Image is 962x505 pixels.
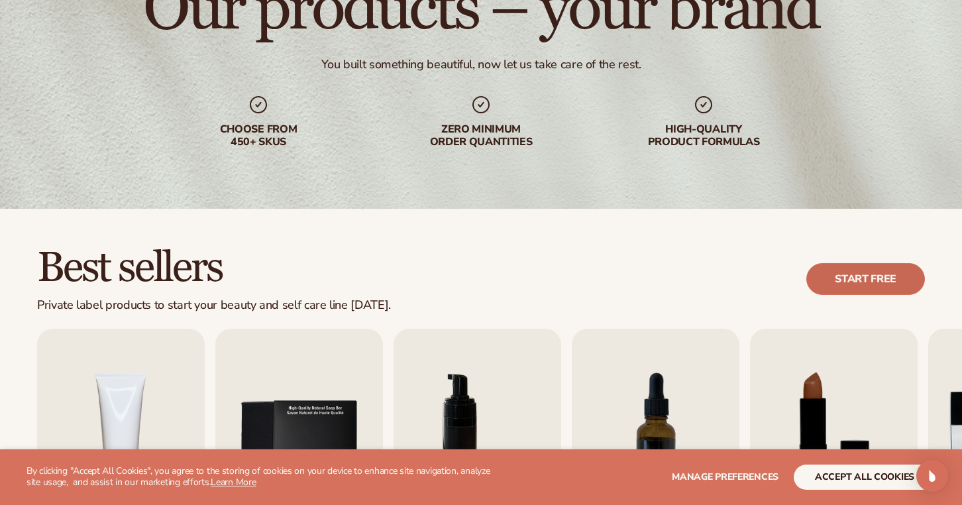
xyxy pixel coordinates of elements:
[211,476,256,488] a: Learn More
[174,123,343,148] div: Choose from 450+ Skus
[321,57,641,72] div: You built something beautiful, now let us take care of the rest.
[672,465,778,490] button: Manage preferences
[37,246,391,290] h2: Best sellers
[27,466,506,488] p: By clicking "Accept All Cookies", you agree to the storing of cookies on your device to enhance s...
[794,465,935,490] button: accept all cookies
[396,123,566,148] div: Zero minimum order quantities
[37,298,391,313] div: Private label products to start your beauty and self care line [DATE].
[619,123,788,148] div: High-quality product formulas
[672,471,778,483] span: Manage preferences
[806,263,925,295] a: Start free
[916,460,948,492] div: Open Intercom Messenger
